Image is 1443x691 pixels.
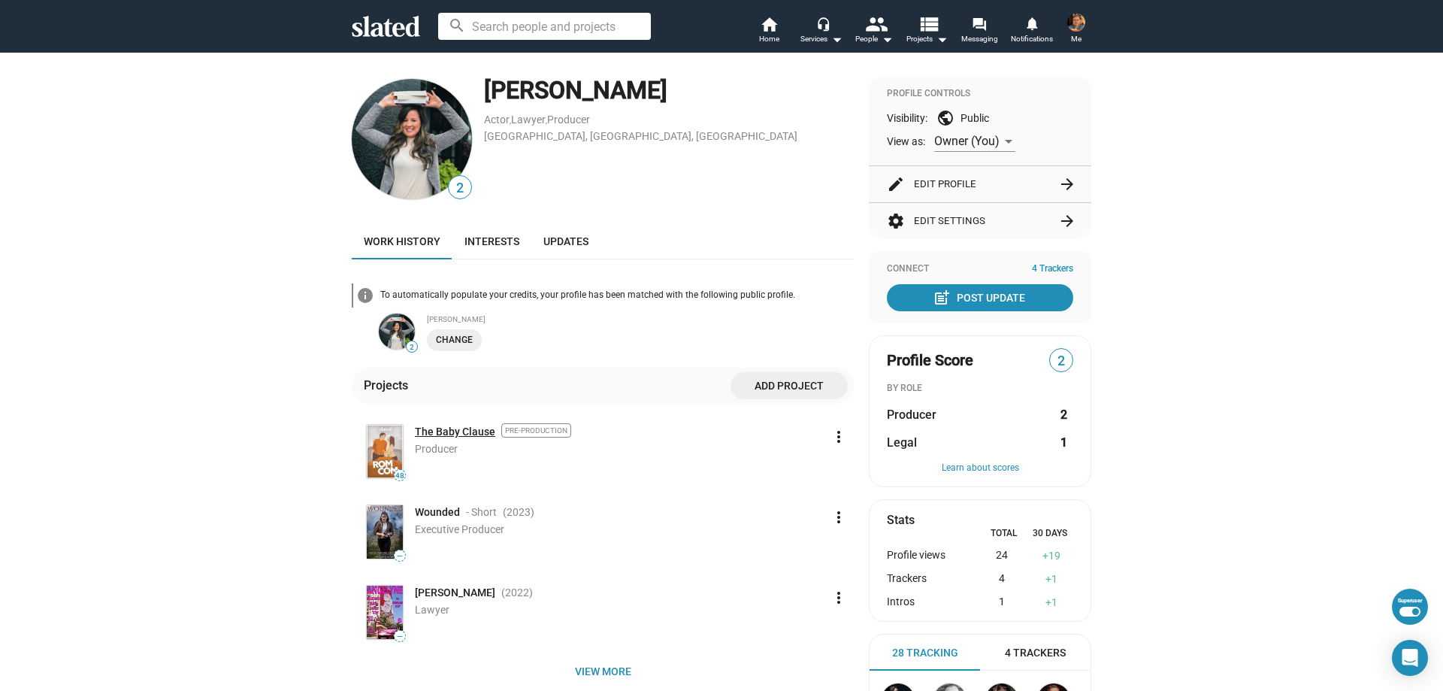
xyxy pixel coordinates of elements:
[364,658,842,685] span: View more
[352,658,854,685] button: View more
[887,407,936,423] span: Producer
[887,435,917,450] span: Legal
[800,30,843,48] div: Services
[1392,589,1428,625] button: Superuser
[367,586,403,639] img: Poster: Angelyne
[887,383,1073,395] div: BY ROLE
[415,523,504,535] span: Executive Producer
[830,508,848,526] mat-icon: more_vert
[887,212,905,230] mat-icon: settings
[1071,30,1081,48] span: Me
[415,425,495,439] a: The Baby Clause
[438,13,651,40] input: Search people and projects
[1045,596,1051,608] span: +
[1392,640,1428,676] div: Open Intercom Messenger
[1030,572,1073,586] div: 1
[466,505,497,520] span: - Short
[827,30,846,48] mat-icon: arrow_drop_down
[973,596,1030,610] div: 1
[415,604,449,616] span: Lawyer
[1060,435,1067,450] strong: 1
[830,589,848,607] mat-icon: more_vert
[1027,528,1073,540] div: 30 Days
[484,114,510,126] a: Actor
[900,15,953,48] button: Projects
[395,552,405,560] span: —
[1030,549,1073,563] div: 19
[887,572,973,586] div: Trackers
[1050,351,1072,371] span: 2
[484,74,854,107] div: [PERSON_NAME]
[503,505,534,520] span: (2023 )
[510,117,511,125] span: ,
[973,572,1030,586] div: 4
[743,372,836,399] span: Add project
[1067,14,1085,32] img: Jay Burnley
[449,178,471,199] span: 2
[352,79,472,199] img: Jacquelynn Remery-Pearson
[415,586,495,600] span: [PERSON_NAME]
[731,372,848,399] button: Add project
[980,528,1027,540] div: Total
[887,596,973,610] div: Intros
[1058,11,1094,50] button: Jay BurnleyMe
[1011,30,1053,48] span: Notifications
[1060,407,1067,423] strong: 2
[1032,263,1073,275] span: 4 Trackers
[906,30,948,48] span: Projects
[1006,15,1058,48] a: Notifications
[464,235,519,247] span: Interests
[1398,598,1422,604] div: Superuser
[1058,212,1076,230] mat-icon: arrow_forward
[892,646,958,660] span: 28 Tracking
[830,428,848,446] mat-icon: more_vert
[407,343,417,352] span: 2
[760,15,778,33] mat-icon: home
[511,114,546,126] a: Lawyer
[395,632,405,641] span: —
[367,425,403,478] img: Poster: The Baby Clause
[936,109,954,127] mat-icon: public
[887,350,973,371] span: Profile Score
[484,130,797,142] a: [GEOGRAPHIC_DATA], [GEOGRAPHIC_DATA], [GEOGRAPHIC_DATA]
[933,289,951,307] mat-icon: post_add
[427,329,482,351] button: Change
[878,30,896,48] mat-icon: arrow_drop_down
[1024,16,1039,30] mat-icon: notifications
[887,203,1073,239] button: Edit Settings
[887,549,973,563] div: Profile views
[356,286,374,305] mat-icon: info
[887,263,1073,275] div: Connect
[936,284,1025,311] div: Post Update
[546,117,547,125] span: ,
[1030,596,1073,610] div: 1
[887,462,1073,474] button: Learn about scores
[452,223,531,259] a: Interests
[364,235,440,247] span: Work history
[427,315,854,323] div: [PERSON_NAME]
[953,15,1006,48] a: Messaging
[973,549,1030,563] div: 24
[364,377,414,393] div: Projects
[887,135,925,149] span: View as:
[795,15,848,48] button: Services
[933,30,951,48] mat-icon: arrow_drop_down
[379,314,415,350] img: undefined
[436,332,473,348] span: Change
[395,471,405,480] span: 48
[855,30,893,48] div: People
[367,505,403,559] img: Poster: Wounded
[1045,573,1051,585] span: +
[1005,646,1066,660] span: 4 Trackers
[501,423,571,438] span: Pre-Production
[934,134,1000,148] span: Owner (You)
[887,166,1073,202] button: Edit Profile
[918,13,939,35] mat-icon: view_list
[415,505,460,520] span: Wounded
[887,512,915,528] mat-card-title: Stats
[415,443,458,455] span: Producer
[865,13,887,35] mat-icon: people
[380,289,854,302] div: To automatically populate your credits, your profile has been matched with the following public p...
[531,223,600,259] a: Updates
[1042,550,1048,562] span: +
